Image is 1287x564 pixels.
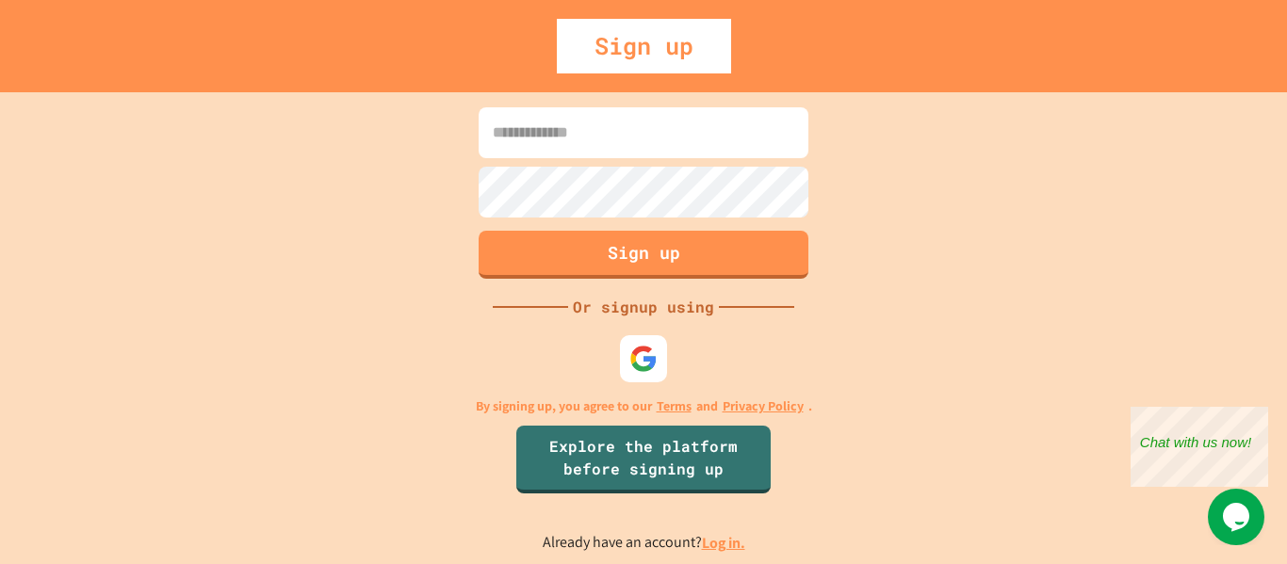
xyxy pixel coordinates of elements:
a: Log in. [702,533,745,553]
a: Privacy Policy [723,396,804,416]
iframe: chat widget [1208,489,1268,545]
a: Explore the platform before signing up [516,426,771,493]
iframe: chat widget [1131,407,1268,487]
p: By signing up, you agree to our and . [476,396,812,416]
img: google-icon.svg [629,345,658,373]
div: Sign up [557,19,731,73]
div: Or signup using [568,296,719,318]
a: Terms [657,396,692,416]
p: Already have an account? [543,531,745,555]
button: Sign up [479,231,808,279]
